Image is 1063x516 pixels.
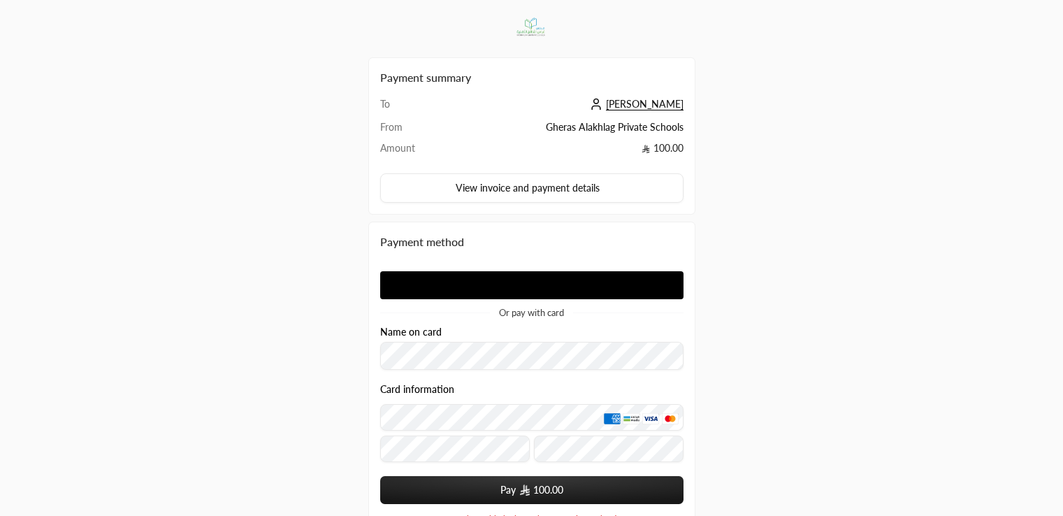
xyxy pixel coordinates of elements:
td: Gheras Alakhlag Private Schools [441,120,683,141]
input: Credit Card [380,404,684,431]
td: Amount [380,141,442,162]
div: Card information [380,384,684,467]
td: To [380,97,442,120]
h2: Payment summary [380,69,684,86]
input: CVC [534,436,684,462]
span: [PERSON_NAME] [606,98,684,110]
img: AMEX [604,413,621,424]
input: Expiry date [380,436,530,462]
span: Or pay with card [499,308,564,317]
a: [PERSON_NAME] [586,98,684,110]
label: Name on card [380,327,442,338]
td: From [380,120,442,141]
legend: Card information [380,384,454,395]
td: 100.00 [441,141,683,162]
img: MADA [623,413,639,424]
div: Name on card [380,327,684,371]
span: 100.00 [533,483,563,497]
img: Company Logo [509,8,554,46]
div: Payment method [380,234,684,250]
button: View invoice and payment details [380,173,684,203]
img: Visa [642,413,659,424]
img: SAR [520,485,530,496]
button: Pay SAR100.00 [380,476,684,504]
img: MasterCard [662,413,679,424]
